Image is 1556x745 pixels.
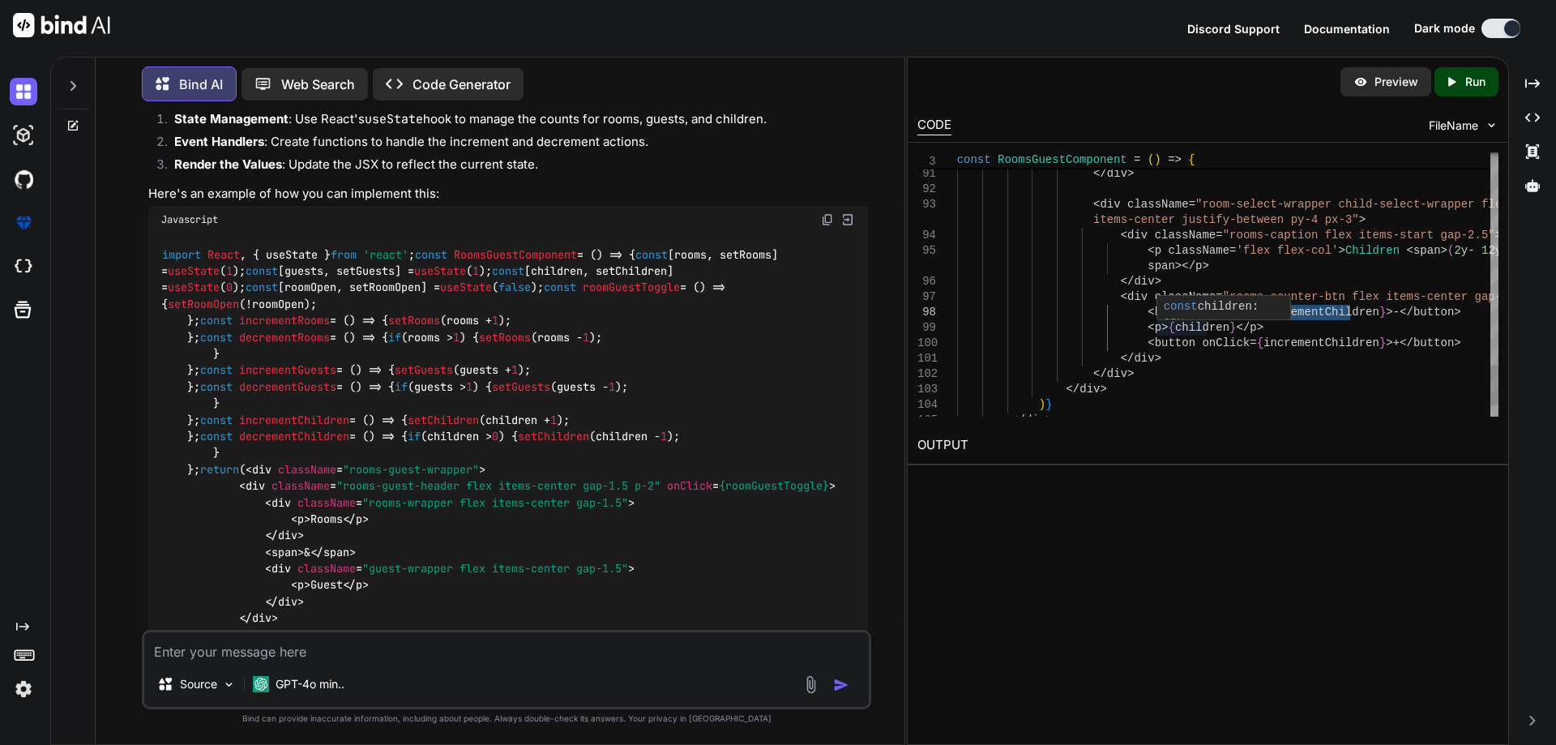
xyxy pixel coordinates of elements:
div: 99 [917,320,936,336]
span: < = = > [239,478,836,493]
span: div [1134,352,1154,365]
span: = [1250,336,1256,349]
span: > [1127,167,1134,180]
span: >+</button [1386,336,1454,349]
span: 3 [917,154,936,169]
span: 1 [550,413,557,427]
span: < [1120,290,1126,303]
span: useState [168,263,220,278]
span: RoomsGuestComponent [998,153,1127,166]
span: div [1134,275,1154,288]
span: > [1440,244,1447,257]
span: </ [1093,167,1107,180]
span: = [1134,153,1140,166]
strong: Render the Values [174,156,282,172]
span: >-</button [1386,306,1454,319]
span: = [1188,198,1195,211]
span: incrementGuests [239,363,336,378]
span: "guest-selection-wrapper flex items-center px-2 gap-2.5" [336,627,699,642]
span: "guest-wrapper flex items-center gap-1.5" [362,561,628,576]
span: useState [414,263,466,278]
p: Web Search [281,75,355,94]
span: span [271,545,297,559]
img: GPT-4o mini [253,676,269,692]
div: 104 [917,397,936,413]
span: < = > [265,495,635,510]
span: } [1229,321,1236,334]
span: > [1161,321,1168,334]
img: attachment [802,675,820,694]
span: div [1025,413,1045,426]
img: copy [821,213,834,226]
span: ) [1154,153,1161,166]
span: setChildren [408,413,479,427]
span: < [1120,229,1126,242]
span: 1 [453,330,460,345]
span: const [200,363,233,378]
button: Documentation [1304,20,1390,37]
span: "room-select-wrapper child-select-wrapper flex [1195,198,1508,211]
span: 1 [511,363,518,378]
span: Children [1345,244,1400,257]
span: = [1216,290,1222,303]
span: } [1045,398,1052,411]
span: < [1148,306,1154,319]
span: </ [1120,352,1134,365]
span: { [1256,336,1263,349]
span: p [1250,321,1256,334]
span: FileName [1429,118,1478,134]
span: RoomsGuestComponent [454,247,577,262]
span: setGuests [395,363,453,378]
span: const [957,153,991,166]
span: const [200,429,233,443]
span: span [1413,244,1441,257]
span: const [200,330,233,345]
img: chevron down [1485,118,1498,132]
p: Preview [1374,74,1418,90]
img: premium [10,209,37,237]
span: < [1148,321,1154,334]
div: 101 [917,351,936,366]
div: 94 [917,228,936,243]
span: decrementChildren [1263,306,1379,319]
span: div className [1127,290,1216,303]
span: y [1460,244,1467,257]
span: < > [291,512,310,526]
p: Code Generator [413,75,511,94]
span: < [1406,244,1413,257]
div: 92 [917,182,936,197]
span: 1 [492,314,498,328]
div: 102 [917,366,936,382]
span: } [1379,336,1386,349]
span: setChildren [518,429,589,443]
span: span></p [1148,259,1202,272]
div: 105 [917,413,936,428]
span: 2 [1454,244,1460,257]
span: Javascript [161,213,218,226]
span: </ > [343,578,369,593]
span: incrementChildren [239,413,349,427]
span: div [246,478,265,493]
span: > [1454,306,1460,319]
span: > [1256,321,1263,334]
span: decrementGuests [239,379,336,394]
span: button onClick [1154,336,1250,349]
span: div [271,495,291,510]
img: Bind AI [13,13,110,37]
div: 96 [917,274,936,289]
span: const [200,314,233,328]
span: > [1454,336,1460,349]
span: 1 [226,263,233,278]
h2: OUTPUT [908,426,1508,465]
span: Dark mode [1414,20,1475,36]
span: setRoomOpen [168,297,239,311]
span: </ > [239,611,278,626]
code: useState [365,111,423,127]
span: const [635,247,668,262]
li: : Update the JSX to reflect the current state. [161,156,868,178]
span: > [1202,259,1208,272]
span: div [1079,383,1100,396]
span: p className [1154,244,1229,257]
span: onClick [667,478,712,493]
span: p [356,578,362,593]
